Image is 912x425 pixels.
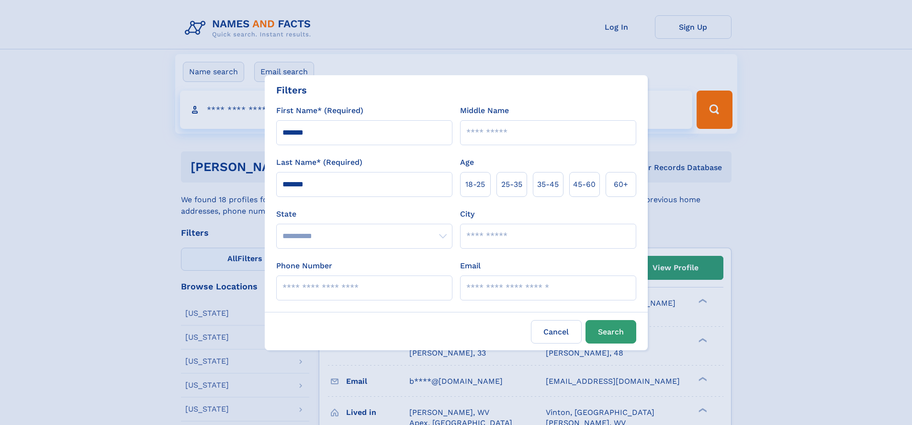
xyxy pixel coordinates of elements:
[276,105,363,116] label: First Name* (Required)
[465,179,485,190] span: 18‑25
[460,208,474,220] label: City
[276,157,362,168] label: Last Name* (Required)
[276,260,332,272] label: Phone Number
[585,320,636,344] button: Search
[276,83,307,97] div: Filters
[501,179,522,190] span: 25‑35
[276,208,452,220] label: State
[573,179,596,190] span: 45‑60
[460,157,474,168] label: Age
[531,320,582,344] label: Cancel
[614,179,628,190] span: 60+
[537,179,559,190] span: 35‑45
[460,260,481,272] label: Email
[460,105,509,116] label: Middle Name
